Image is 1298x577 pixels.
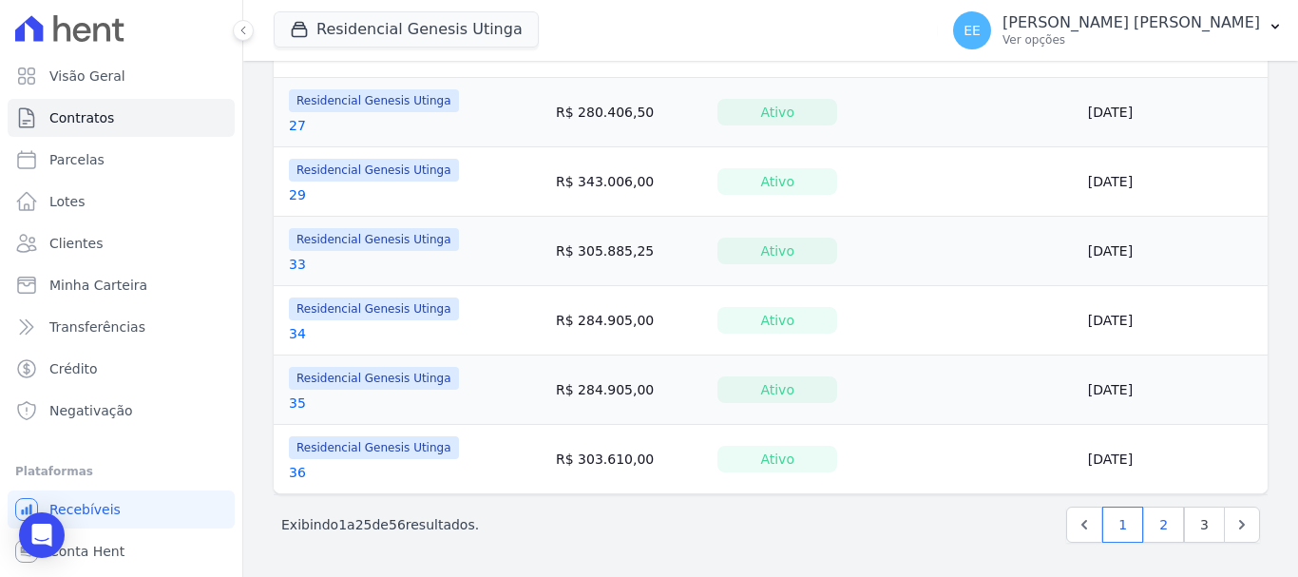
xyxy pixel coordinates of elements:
a: Next [1224,507,1260,543]
td: [DATE] [1080,147,1268,217]
span: Minha Carteira [49,276,147,295]
span: Residencial Genesis Utinga [289,367,459,390]
a: Crédito [8,350,235,388]
a: 3 [1184,507,1225,543]
a: Contratos [8,99,235,137]
td: [DATE] [1080,286,1268,356]
td: R$ 343.006,00 [548,147,710,217]
td: R$ 303.610,00 [548,425,710,494]
a: Lotes [8,183,235,221]
a: 1 [1102,507,1143,543]
td: R$ 284.905,00 [548,356,710,425]
td: [DATE] [1080,78,1268,147]
a: 36 [289,463,306,482]
button: EE [PERSON_NAME] [PERSON_NAME] Ver opções [938,4,1298,57]
div: Ativo [717,168,837,195]
span: Residencial Genesis Utinga [289,159,459,182]
span: Crédito [49,359,98,378]
td: [DATE] [1080,425,1268,494]
a: Parcelas [8,141,235,179]
button: Residencial Genesis Utinga [274,11,539,48]
span: Residencial Genesis Utinga [289,298,459,320]
span: 1 [338,517,347,532]
span: EE [964,24,981,37]
div: Ativo [717,99,837,125]
span: Residencial Genesis Utinga [289,89,459,112]
a: Negativação [8,392,235,430]
p: [PERSON_NAME] [PERSON_NAME] [1002,13,1260,32]
span: Residencial Genesis Utinga [289,228,459,251]
p: Ver opções [1002,32,1260,48]
span: Transferências [49,317,145,337]
a: 33 [289,255,306,274]
a: Clientes [8,224,235,262]
div: Ativo [717,307,837,334]
div: Ativo [717,376,837,403]
a: Minha Carteira [8,266,235,304]
a: Visão Geral [8,57,235,95]
span: Conta Hent [49,542,124,561]
span: 56 [389,517,406,532]
span: Residencial Genesis Utinga [289,436,459,459]
div: Ativo [717,446,837,472]
a: 35 [289,394,306,413]
div: Open Intercom Messenger [19,512,65,558]
a: Previous [1066,507,1102,543]
span: Negativação [49,401,133,420]
a: 34 [289,324,306,343]
a: 29 [289,185,306,204]
span: Contratos [49,108,114,127]
div: Ativo [717,238,837,264]
span: Recebíveis [49,500,121,519]
div: Plataformas [15,460,227,483]
td: [DATE] [1080,217,1268,286]
td: R$ 305.885,25 [548,217,710,286]
a: 2 [1143,507,1184,543]
a: Conta Hent [8,532,235,570]
span: Visão Geral [49,67,125,86]
span: Clientes [49,234,103,253]
a: Transferências [8,308,235,346]
a: Recebíveis [8,490,235,529]
a: 27 [289,116,306,135]
td: R$ 284.905,00 [548,286,710,356]
p: Exibindo a de resultados. [281,515,479,534]
td: R$ 280.406,50 [548,78,710,147]
span: 25 [355,517,372,532]
span: Lotes [49,192,86,211]
span: Parcelas [49,150,105,169]
td: [DATE] [1080,356,1268,425]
